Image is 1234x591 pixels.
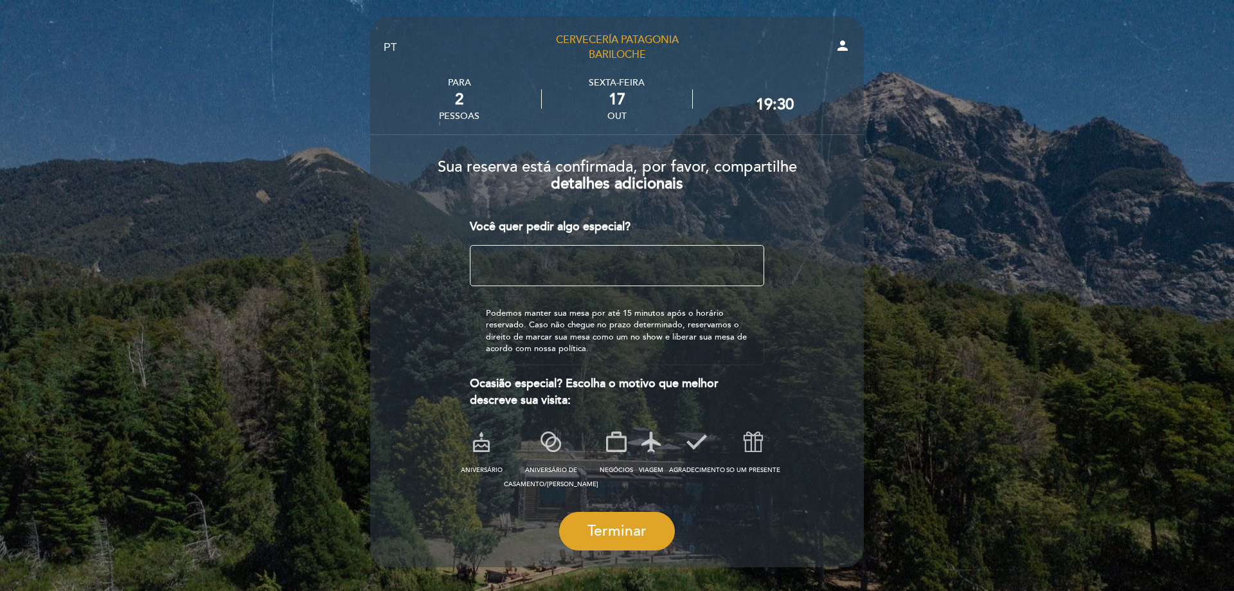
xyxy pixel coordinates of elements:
span: NEGÓCIOS [600,466,633,474]
button: Terminar [559,512,675,550]
span: AGRADECIMENTO [669,466,725,474]
div: Você quer pedir algo especial? [470,219,765,235]
div: Sexta-feira [542,77,692,88]
div: PARA [439,77,479,88]
span: ANIVERSÁRIO [461,466,503,474]
span: ANIVERSÁRIO DE CASAMENTO/[PERSON_NAME] [504,466,598,489]
div: Podemos manter sua mesa por até 15 minutos após o horário reservado. Caso não chegue no prazo det... [470,296,765,365]
div: out [542,111,692,122]
span: VIAGEM [639,466,663,474]
div: pessoas [439,111,479,122]
span: SO UM PRESENTE [726,466,780,474]
b: detalhes adicionais [551,174,683,193]
span: Sua reserva está confirmada, por favor, compartilhe [438,158,797,176]
i: person [835,38,850,53]
button: person [835,38,850,58]
span: Terminar [587,522,647,540]
div: 19:30 [756,95,794,114]
div: 17 [542,90,692,109]
div: 2 [439,90,479,109]
div: Ocasião especial? Escolha o motivo que melhor descreve sua visita: [470,376,765,408]
a: Cervecería Patagonia Bariloche [537,33,697,62]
